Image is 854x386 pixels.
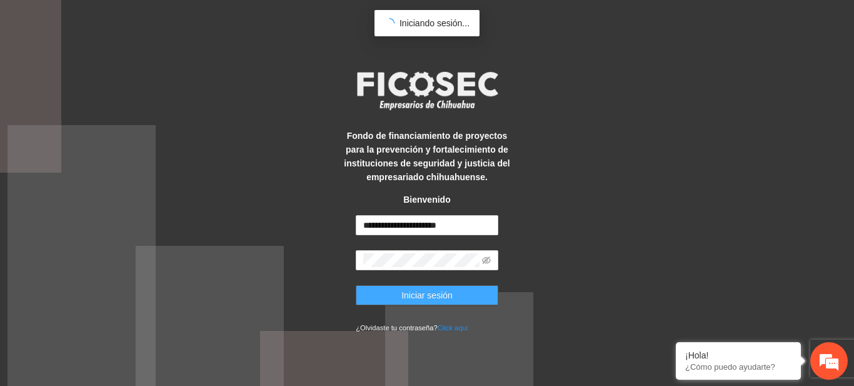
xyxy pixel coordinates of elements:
[344,131,510,182] strong: Fondo de financiamiento de proyectos para la prevención y fortalecimiento de instituciones de seg...
[356,285,498,305] button: Iniciar sesión
[356,324,468,332] small: ¿Olvidaste tu contraseña?
[685,362,791,372] p: ¿Cómo puedo ayudarte?
[349,68,505,114] img: logo
[482,256,491,265] span: eye-invisible
[438,324,468,332] a: Click aqui
[384,18,395,29] span: loading
[403,195,450,205] strong: Bienvenido
[685,350,791,360] div: ¡Hola!
[401,288,453,302] span: Iniciar sesión
[399,18,470,28] span: Iniciando sesión...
